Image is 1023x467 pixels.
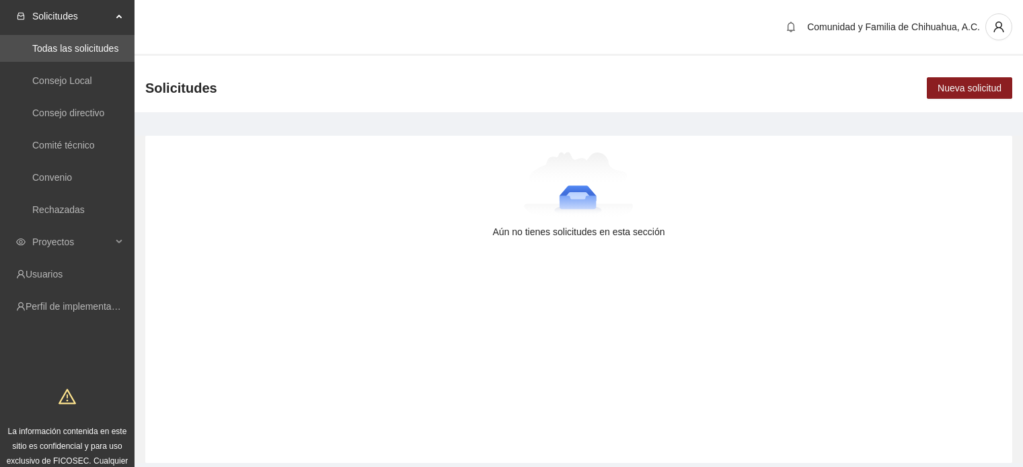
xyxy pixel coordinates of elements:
span: user [986,21,1012,33]
span: Solicitudes [32,3,112,30]
div: Aún no tienes solicitudes en esta sección [167,224,991,239]
a: Consejo directivo [32,108,104,118]
span: eye [16,237,26,247]
span: Proyectos [32,228,112,255]
a: Todas las solicitudes [32,43,118,54]
button: user [985,13,1012,40]
span: Comunidad y Familia de Chihuahua, A.C. [807,22,980,32]
a: Comité técnico [32,140,95,151]
a: Usuarios [26,269,63,280]
a: Consejo Local [32,75,92,86]
span: Solicitudes [145,77,217,99]
a: Rechazadas [32,204,85,215]
img: Aún no tienes solicitudes en esta sección [524,152,634,219]
a: Perfil de implementadora [26,301,130,312]
span: bell [781,22,801,32]
span: inbox [16,11,26,21]
button: bell [780,16,802,38]
span: warning [59,388,76,405]
button: Nueva solicitud [927,77,1012,99]
span: Nueva solicitud [938,81,1001,95]
a: Convenio [32,172,72,183]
